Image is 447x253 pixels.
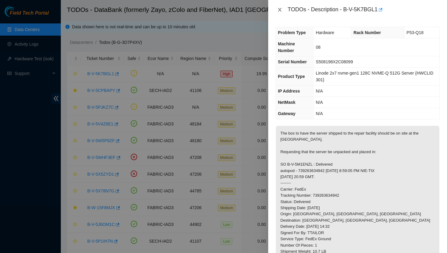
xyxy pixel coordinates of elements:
[407,30,424,35] span: P53-Q18
[278,89,300,93] span: IP Address
[288,5,440,15] div: TODOs - Description - B-V-5K7BGL1
[278,41,295,53] span: Machine Number
[316,30,334,35] span: Hardware
[278,59,307,64] span: Serial Number
[316,59,353,64] span: S508198X2C08099
[316,100,323,105] span: N/A
[278,30,306,35] span: Problem Type
[275,7,284,13] button: Close
[316,111,323,116] span: N/A
[278,111,296,116] span: Gateway
[277,7,282,12] span: close
[316,89,323,93] span: N/A
[353,30,381,35] span: Rack Number
[316,71,433,82] span: Linode 2x7 nvme-gen1 128C NVME-Q 512G Server {HWCLID 301}
[316,45,321,50] span: 08
[278,74,305,79] span: Product Type
[278,100,296,105] span: NetMask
